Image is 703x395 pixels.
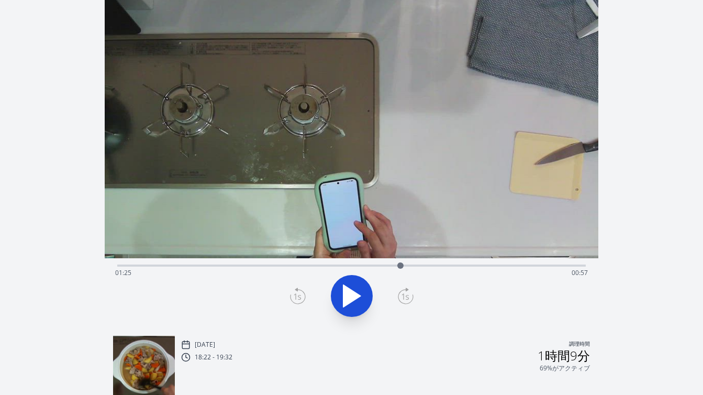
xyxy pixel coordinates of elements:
font: 69%がアクティブ [540,364,590,372]
font: 1時間9分 [538,347,590,364]
font: 01:25 [115,268,131,277]
font: 00:57 [572,268,588,277]
font: 調理時間 [569,341,590,347]
font: 18:22 - 19:32 [195,353,232,361]
font: [DATE] [195,340,215,349]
